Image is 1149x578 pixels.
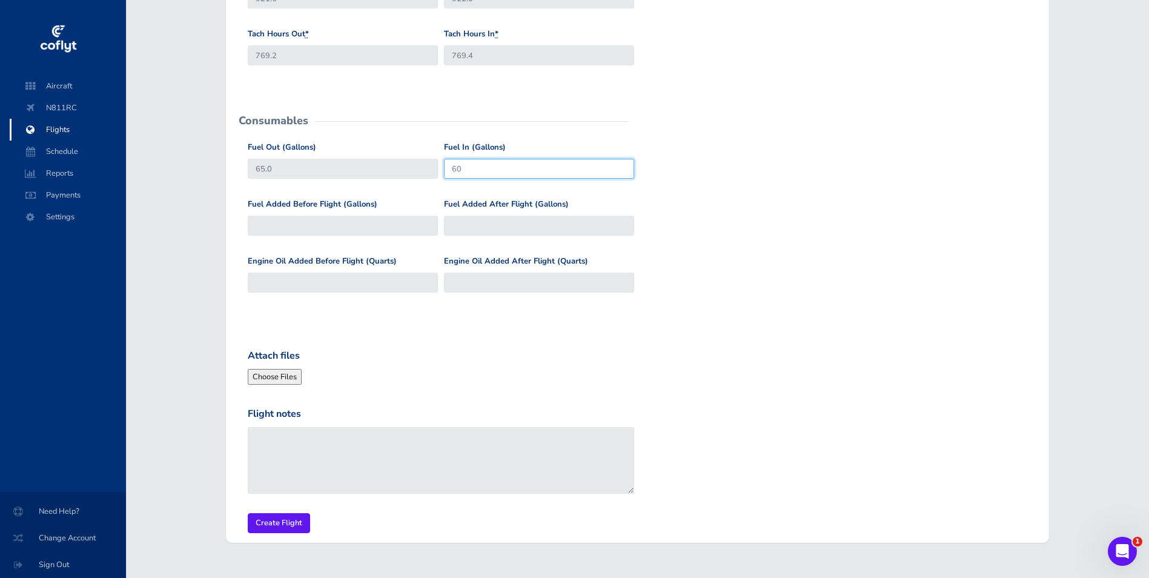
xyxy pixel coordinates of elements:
[15,500,111,522] span: Need Help?
[444,141,506,154] label: Fuel In (Gallons)
[22,119,114,141] span: Flights
[22,184,114,206] span: Payments
[22,141,114,162] span: Schedule
[22,75,114,97] span: Aircraft
[15,527,111,549] span: Change Account
[22,206,114,228] span: Settings
[38,21,78,58] img: coflyt logo
[1133,537,1142,546] span: 1
[444,198,569,211] label: Fuel Added After Flight (Gallons)
[248,141,316,154] label: Fuel Out (Gallons)
[22,97,114,119] span: N811RC
[22,162,114,184] span: Reports
[444,255,588,268] label: Engine Oil Added After Flight (Quarts)
[444,28,498,41] label: Tach Hours In
[239,115,308,126] h2: Consumables
[305,28,309,39] abbr: required
[248,198,377,211] label: Fuel Added Before Flight (Gallons)
[248,513,310,533] input: Create Flight
[248,255,397,268] label: Engine Oil Added Before Flight (Quarts)
[248,28,309,41] label: Tach Hours Out
[1108,537,1137,566] iframe: Intercom live chat
[248,348,300,364] label: Attach files
[15,554,111,576] span: Sign Out
[495,28,498,39] abbr: required
[248,407,301,422] label: Flight notes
